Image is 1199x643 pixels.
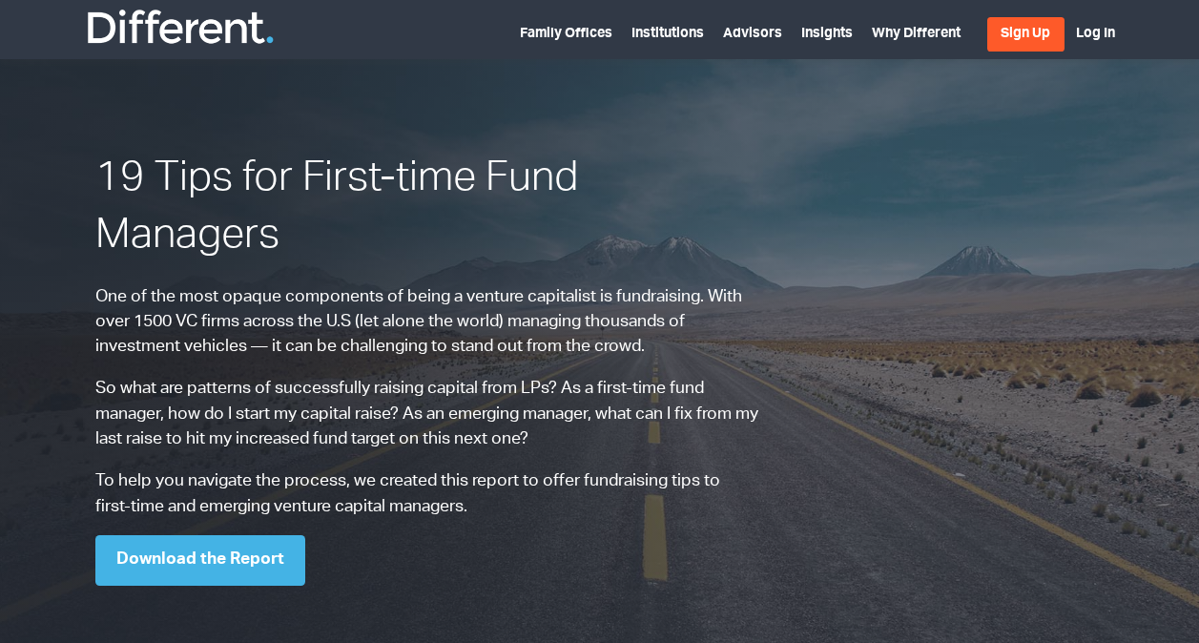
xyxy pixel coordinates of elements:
a: Insights [801,28,853,41]
span: So what are patterns of successfully raising capital from LPs? As a first-time fund manager, how ... [95,381,758,448]
a: Family Offices [520,28,612,41]
img: Different Funds [85,8,276,46]
a: Why Different [872,28,961,41]
a: Advisors [723,28,782,41]
a: Log In [1076,28,1115,41]
a: Institutions [631,28,704,41]
h1: 19 Tips for First-time Fund Managers [95,153,758,268]
span: One of the most opaque components of being a venture capitalist is fundraising. With over 1500 VC... [95,289,742,357]
a: Download the Report [95,535,305,586]
span: To help you navigate the process, we created this report to offer fundraising tips to first-time ... [95,473,720,515]
a: Sign Up [987,17,1065,52]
